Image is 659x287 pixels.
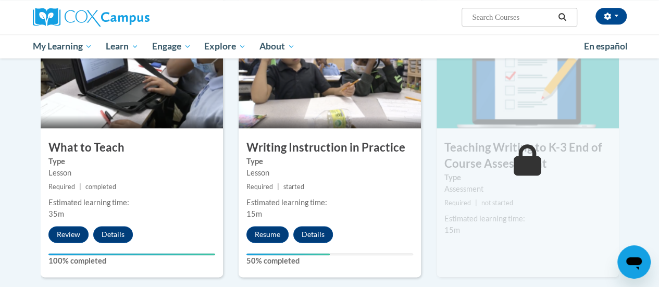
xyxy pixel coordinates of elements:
[85,183,116,191] span: completed
[239,140,421,156] h3: Writing Instruction in Practice
[444,172,611,183] label: Type
[246,255,413,267] label: 50% completed
[246,209,262,218] span: 15m
[444,226,460,234] span: 15m
[41,140,223,156] h3: What to Teach
[444,183,611,195] div: Assessment
[48,253,215,255] div: Your progress
[577,35,635,57] a: En español
[253,34,302,58] a: About
[41,24,223,128] img: Course Image
[239,24,421,128] img: Course Image
[48,183,75,191] span: Required
[79,183,81,191] span: |
[595,8,627,24] button: Account Settings
[246,167,413,179] div: Lesson
[48,197,215,208] div: Estimated learning time:
[481,199,513,207] span: not started
[48,209,64,218] span: 35m
[437,24,619,128] img: Course Image
[99,34,145,58] a: Learn
[26,34,100,58] a: My Learning
[471,11,554,23] input: Search Courses
[33,8,150,27] img: Cox Campus
[259,40,295,53] span: About
[48,255,215,267] label: 100% completed
[32,40,92,53] span: My Learning
[48,226,89,243] button: Review
[145,34,198,58] a: Engage
[444,213,611,224] div: Estimated learning time:
[25,34,635,58] div: Main menu
[152,40,191,53] span: Engage
[48,167,215,179] div: Lesson
[93,226,133,243] button: Details
[475,199,477,207] span: |
[554,11,570,23] button: Search
[204,40,246,53] span: Explore
[584,41,628,52] span: En español
[246,253,330,255] div: Your progress
[246,183,273,191] span: Required
[246,156,413,167] label: Type
[48,156,215,167] label: Type
[277,183,279,191] span: |
[283,183,304,191] span: started
[197,34,253,58] a: Explore
[617,245,651,279] iframe: Button to launch messaging window
[106,40,139,53] span: Learn
[444,199,471,207] span: Required
[33,8,220,27] a: Cox Campus
[293,226,333,243] button: Details
[437,140,619,172] h3: Teaching Writing to K-3 End of Course Assessment
[246,226,289,243] button: Resume
[246,197,413,208] div: Estimated learning time:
